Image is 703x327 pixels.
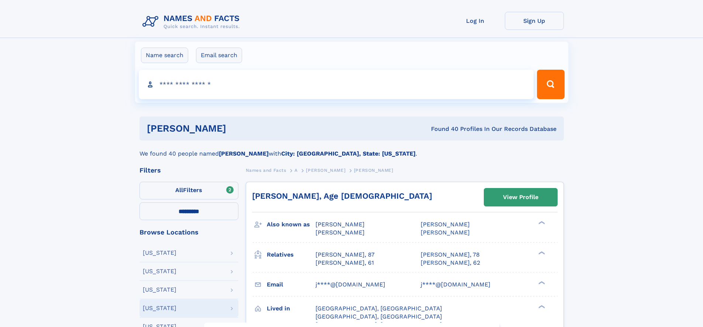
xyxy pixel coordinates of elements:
[143,287,176,293] div: [US_STATE]
[421,259,480,267] a: [PERSON_NAME], 62
[139,167,238,174] div: Filters
[316,229,365,236] span: [PERSON_NAME]
[354,168,393,173] span: [PERSON_NAME]
[446,12,505,30] a: Log In
[328,125,556,133] div: Found 40 Profiles In Our Records Database
[316,259,374,267] a: [PERSON_NAME], 61
[503,189,538,206] div: View Profile
[219,150,269,157] b: [PERSON_NAME]
[139,182,238,199] label: Filters
[139,12,246,32] img: Logo Names and Facts
[316,251,375,259] a: [PERSON_NAME], 87
[537,304,545,309] div: ❯
[267,278,316,291] h3: Email
[143,305,176,311] div: [US_STATE]
[246,166,286,175] a: Names and Facts
[294,166,298,175] a: A
[306,166,345,175] a: [PERSON_NAME]
[196,48,242,63] label: Email search
[537,250,545,255] div: ❯
[306,168,345,173] span: [PERSON_NAME]
[505,12,564,30] a: Sign Up
[316,305,442,312] span: [GEOGRAPHIC_DATA], [GEOGRAPHIC_DATA]
[421,229,470,236] span: [PERSON_NAME]
[484,188,557,206] a: View Profile
[267,302,316,315] h3: Lived in
[294,168,298,173] span: A
[143,250,176,256] div: [US_STATE]
[421,251,480,259] a: [PERSON_NAME], 78
[141,48,188,63] label: Name search
[267,248,316,261] h3: Relatives
[252,191,432,201] a: [PERSON_NAME], Age [DEMOGRAPHIC_DATA]
[139,229,238,236] div: Browse Locations
[537,70,564,99] button: Search Button
[316,313,442,320] span: [GEOGRAPHIC_DATA], [GEOGRAPHIC_DATA]
[139,140,564,158] div: We found 40 people named with .
[537,220,545,225] div: ❯
[537,280,545,285] div: ❯
[316,221,365,228] span: [PERSON_NAME]
[421,221,470,228] span: [PERSON_NAME]
[267,218,316,231] h3: Also known as
[281,150,416,157] b: City: [GEOGRAPHIC_DATA], State: [US_STATE]
[175,187,183,194] span: All
[139,70,534,99] input: search input
[143,268,176,274] div: [US_STATE]
[147,124,329,133] h1: [PERSON_NAME]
